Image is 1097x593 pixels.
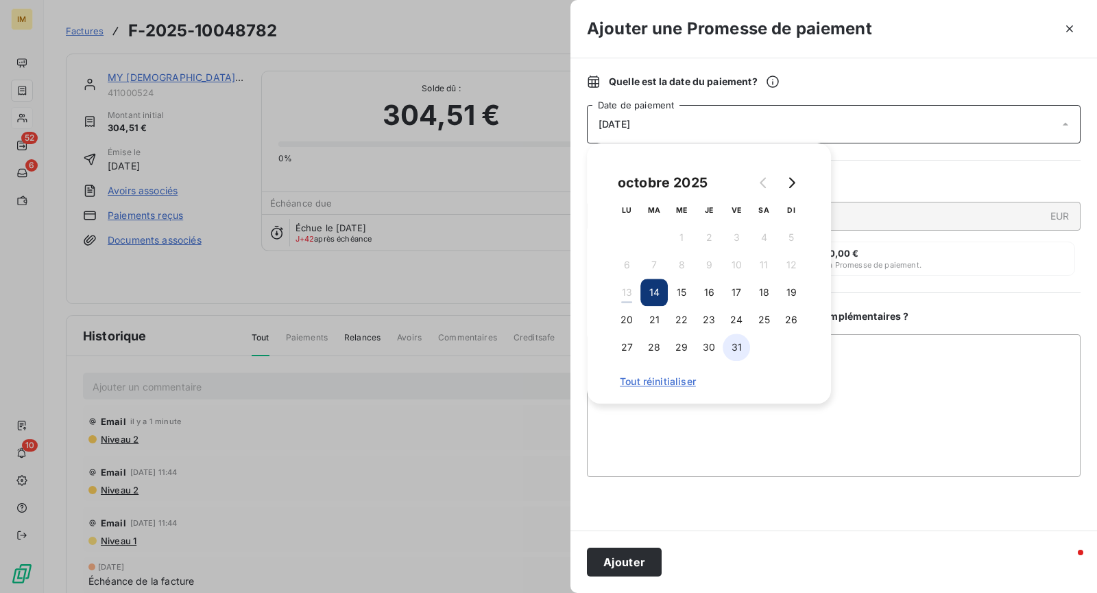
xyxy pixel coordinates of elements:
[587,16,872,41] h3: Ajouter une Promesse de paiement
[695,279,723,306] button: 16
[668,251,695,279] button: 8
[777,224,805,251] button: 5
[587,548,662,577] button: Ajouter
[829,248,859,259] span: 0,00 €
[640,306,668,334] button: 21
[613,306,640,334] button: 20
[613,196,640,224] th: lundi
[777,251,805,279] button: 12
[668,224,695,251] button: 1
[723,251,750,279] button: 10
[723,334,750,361] button: 31
[613,251,640,279] button: 6
[695,196,723,224] th: jeudi
[599,119,630,130] span: [DATE]
[750,169,777,196] button: Go to previous month
[750,196,777,224] th: samedi
[723,279,750,306] button: 17
[750,306,777,334] button: 25
[668,306,695,334] button: 22
[613,334,640,361] button: 27
[695,224,723,251] button: 2
[640,279,668,306] button: 14
[668,334,695,361] button: 29
[777,196,805,224] th: dimanche
[695,334,723,361] button: 30
[640,196,668,224] th: mardi
[668,196,695,224] th: mercredi
[640,251,668,279] button: 7
[613,279,640,306] button: 13
[723,196,750,224] th: vendredi
[668,279,695,306] button: 15
[695,251,723,279] button: 9
[777,306,805,334] button: 26
[1050,546,1083,579] iframe: Intercom live chat
[620,376,798,387] span: Tout réinitialiser
[695,306,723,334] button: 23
[750,279,777,306] button: 18
[750,224,777,251] button: 4
[723,306,750,334] button: 24
[640,334,668,361] button: 28
[723,224,750,251] button: 3
[750,251,777,279] button: 11
[777,169,805,196] button: Go to next month
[609,75,780,89] span: Quelle est la date du paiement ?
[613,172,712,194] div: octobre 2025
[777,279,805,306] button: 19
